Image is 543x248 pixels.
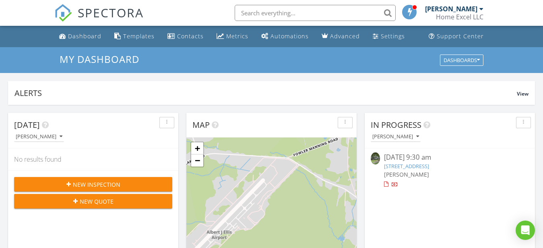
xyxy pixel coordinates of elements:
[14,194,172,208] button: New Quote
[258,29,312,44] a: Automations (Basic)
[372,134,419,140] div: [PERSON_NAME]
[191,154,203,167] a: Zoom out
[16,134,62,140] div: [PERSON_NAME]
[381,32,405,40] div: Settings
[516,221,535,240] div: Open Intercom Messenger
[436,13,483,21] div: Home Excel LLC
[78,4,144,21] span: SPECTORA
[370,29,408,44] a: Settings
[54,4,72,22] img: The Best Home Inspection Software - Spectora
[330,32,360,40] div: Advanced
[68,32,101,40] div: Dashboard
[425,29,487,44] a: Support Center
[517,90,529,97] span: View
[14,119,40,130] span: [DATE]
[80,197,114,206] span: New Quote
[425,5,477,13] div: [PERSON_NAME]
[371,119,421,130] span: In Progress
[371,152,380,165] img: 9329171%2Freports%2F465830bb-fe04-46fc-ab0c-d749c793431f%2Fcover_photos%2Fx8fZfMJXHdUqlzYFMTHx%2F...
[444,57,480,63] div: Dashboards
[177,32,204,40] div: Contacts
[318,29,363,44] a: Advanced
[14,177,172,192] button: New Inspection
[14,131,64,142] button: [PERSON_NAME]
[60,52,139,66] span: My Dashboard
[213,29,252,44] a: Metrics
[123,32,155,40] div: Templates
[437,32,484,40] div: Support Center
[54,11,144,28] a: SPECTORA
[384,152,516,163] div: [DATE] 9:30 am
[384,171,429,178] span: [PERSON_NAME]
[270,32,309,40] div: Automations
[192,119,210,130] span: Map
[111,29,158,44] a: Templates
[73,180,120,189] span: New Inspection
[235,5,396,21] input: Search everything...
[226,32,248,40] div: Metrics
[56,29,105,44] a: Dashboard
[371,152,529,188] a: [DATE] 9:30 am [STREET_ADDRESS] [PERSON_NAME]
[14,88,517,98] div: Alerts
[164,29,207,44] a: Contacts
[191,142,203,154] a: Zoom in
[440,54,483,66] button: Dashboards
[384,163,429,170] a: [STREET_ADDRESS]
[8,148,178,170] div: No results found
[371,131,421,142] button: [PERSON_NAME]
